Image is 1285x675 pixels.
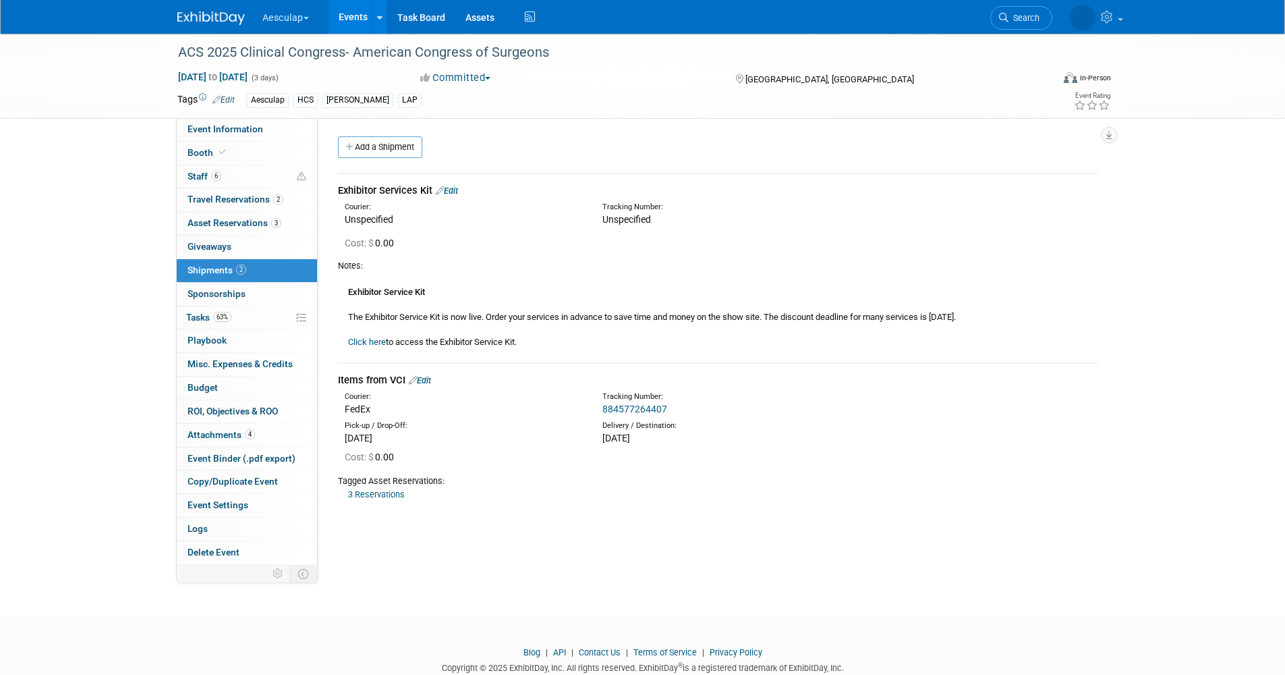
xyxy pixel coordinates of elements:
a: Delete Event [177,541,317,564]
a: Edit [436,186,458,196]
span: Copy/Duplicate Event [188,476,278,487]
a: Giveaways [177,236,317,259]
a: Edit [212,95,235,105]
div: Event Format [973,70,1112,90]
span: 2 [236,265,246,275]
div: Items from VCI [338,373,1098,387]
a: Edit [409,375,431,385]
span: Event Settings [188,500,248,510]
span: Event Binder (.pdf export) [188,453,295,464]
span: [DATE] [DATE] [177,71,248,83]
a: Travel Reservations2 [177,188,317,211]
div: HCS [293,93,318,107]
span: Event Information [188,124,263,134]
a: Click here [348,337,386,347]
a: Contact Us [579,647,621,657]
a: Privacy Policy [710,647,762,657]
div: The Exhibitor Service Kit is now live. Order your services in advance to save time and money on t... [338,272,1098,349]
a: ROI, Objectives & ROO [177,400,317,423]
a: 3 Reservations [348,489,405,500]
a: Attachments4 [177,424,317,447]
span: | [699,647,708,657]
a: Add a Shipment [338,136,422,158]
a: API [553,647,566,657]
button: Committed [416,71,496,85]
a: Misc. Expenses & Credits [177,353,317,376]
a: Terms of Service [633,647,697,657]
div: Unspecified [345,213,582,226]
a: Blog [523,647,540,657]
span: ROI, Objectives & ROO [188,406,278,416]
span: Search [1008,13,1039,23]
span: Shipments [188,265,246,275]
span: Cost: $ [345,238,375,248]
span: Playbook [188,335,227,346]
a: Asset Reservations3 [177,212,317,235]
div: [DATE] [345,431,582,445]
a: Budget [177,377,317,400]
span: Budget [188,382,218,393]
div: Tracking Number: [602,202,905,213]
span: Asset Reservations [188,217,281,228]
a: Booth [177,142,317,165]
div: Courier: [345,202,582,213]
div: [DATE] [602,431,840,445]
span: 2 [273,194,283,205]
span: Attachments [188,429,255,440]
span: Giveaways [188,241,231,252]
td: Toggle Event Tabs [289,565,317,583]
a: Search [990,6,1052,30]
span: 0.00 [345,452,399,462]
div: In-Person [1079,73,1111,83]
img: Linda Zeller [1070,5,1095,30]
a: Staff6 [177,165,317,188]
div: Delivery / Destination: [602,421,840,431]
span: | [568,647,577,657]
sup: ® [678,661,683,669]
a: 884577264407 [602,404,667,414]
span: 4 [245,429,255,439]
div: Tracking Number: [602,391,905,402]
a: Event Binder (.pdf export) [177,448,317,470]
span: Cost: $ [345,452,375,462]
span: | [542,647,551,657]
div: Event Rating [1074,92,1110,99]
a: Sponsorships [177,283,317,306]
span: 3 [271,218,281,228]
img: ExhibitDay [177,11,245,25]
span: Booth [188,147,229,158]
span: Staff [188,171,221,182]
span: Delete Event [188,547,239,558]
div: FedEx [345,402,582,416]
span: Unspecified [602,214,651,225]
a: Shipments2 [177,259,317,282]
td: Tags [177,92,235,108]
span: Tasks [186,312,231,323]
div: Aesculap [247,93,289,107]
div: LAP [398,93,422,107]
img: Format-Inperson.png [1064,72,1077,83]
div: Courier: [345,391,582,402]
span: to [206,72,219,82]
span: | [623,647,631,657]
span: Logs [188,523,208,534]
div: Tagged Asset Reservations: [338,475,1098,487]
div: Exhibitor Services Kit [338,184,1098,198]
a: Event Settings [177,494,317,517]
a: Tasks63% [177,306,317,329]
i: Booth reservation complete [219,148,226,156]
span: Misc. Expenses & Credits [188,358,293,369]
div: Notes: [338,260,1098,272]
span: 63% [213,312,231,322]
td: Personalize Event Tab Strip [266,565,290,583]
b: Exhibitor Service Kit [348,287,425,297]
span: [GEOGRAPHIC_DATA], [GEOGRAPHIC_DATA] [745,74,914,84]
span: Potential Scheduling Conflict -- at least one attendee is tagged in another overlapping event. [297,171,306,183]
span: Travel Reservations [188,194,283,205]
a: Playbook [177,329,317,352]
span: Sponsorships [188,288,246,299]
a: Copy/Duplicate Event [177,470,317,493]
div: Pick-up / Drop-Off: [345,421,582,431]
div: ACS 2025 Clinical Congress- American Congress of Surgeons [173,40,1032,65]
a: Logs [177,518,317,541]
